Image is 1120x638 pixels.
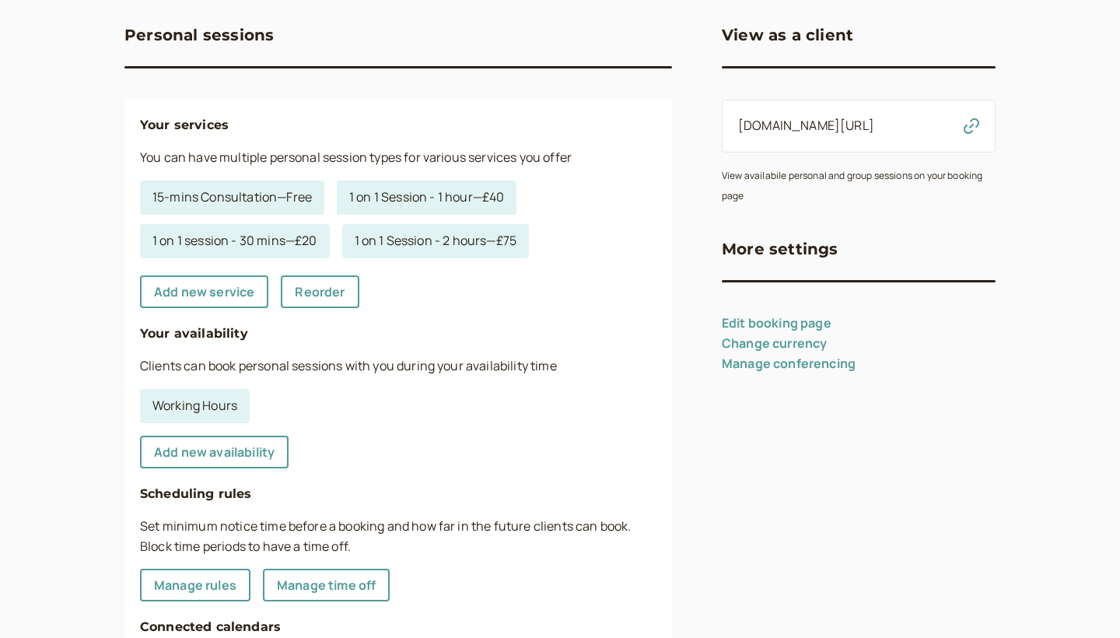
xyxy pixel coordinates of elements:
[140,484,656,504] h4: Scheduling rules
[722,314,831,331] a: Edit booking page
[738,117,874,134] a: [DOMAIN_NAME][URL]
[140,324,656,344] h4: Your availability
[722,355,856,372] a: Manage conferencing
[722,23,853,47] h3: View as a client
[337,181,516,215] a: 1 on 1 Session - 1 hour—£40
[722,169,982,202] small: View availabile personal and group sessions on your booking page
[124,23,274,47] h3: Personal sessions
[140,224,330,258] a: 1 on 1 session - 30 mins—£20
[140,517,656,557] p: Set minimum notice time before a booking and how far in the future clients can book. Block time p...
[140,181,324,215] a: 15-mins Consultation—Free
[140,356,656,377] p: Clients can book personal sessions with you during your availability time
[140,115,656,135] h4: Your services
[342,224,530,258] a: 1 on 1 Session - 2 hours—£75
[140,617,656,637] h4: Connected calendars
[722,335,827,352] a: Change currency
[281,275,359,308] a: Reorder
[140,275,268,308] a: Add new service
[263,569,390,601] a: Manage time off
[140,148,656,168] p: You can have multiple personal session types for various services you offer
[140,436,289,468] a: Add new availability
[140,569,250,601] a: Manage rules
[140,389,250,423] a: Working Hours
[1042,563,1120,638] iframe: Chat Widget
[722,237,838,261] h3: More settings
